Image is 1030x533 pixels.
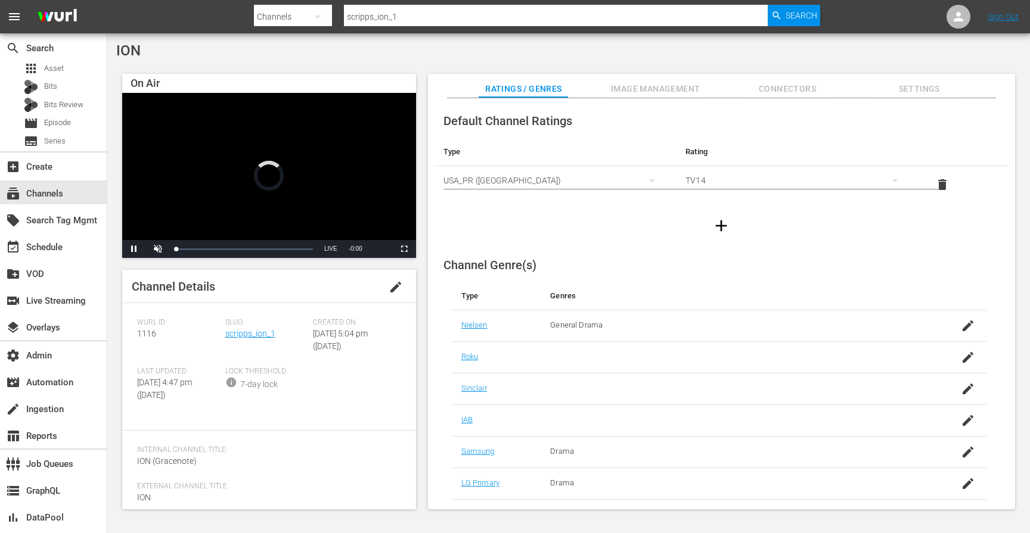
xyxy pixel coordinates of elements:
[225,367,308,376] span: Lock Threshold:
[6,186,20,201] span: Channels
[685,164,908,197] div: TV14
[116,42,141,59] span: ION
[461,415,473,424] a: IAB
[44,135,66,147] span: Series
[443,114,572,128] span: Default Channel Ratings
[461,352,479,361] a: Roku
[137,456,197,466] span: ION (Gracenote)
[7,10,21,24] span: menu
[368,240,392,258] button: Picture-in-Picture
[240,378,278,391] div: 7-day lock
[6,375,20,389] span: Automation
[349,245,350,252] span: -
[874,82,964,96] span: Settings
[24,80,38,94] div: Bits
[137,493,151,502] span: ION
[132,279,215,294] span: Channel Details
[443,164,666,197] div: USA_PR ([GEOGRAPHIC_DATA])
[6,213,20,227] span: Search Tag Mgmt
[225,376,237,388] span: info
[137,482,395,491] span: External Channel Title:
[176,248,313,250] div: Progress Bar
[6,402,20,416] span: Ingestion
[44,80,57,92] span: Bits
[611,82,700,96] span: Image Management
[24,61,38,76] span: Asset
[44,63,64,74] span: Asset
[6,457,20,471] span: Job Queues
[6,484,20,498] span: GraphQL
[324,245,337,252] span: LIVE
[743,82,832,96] span: Connectors
[676,138,918,166] th: Rating
[6,429,20,443] span: Reports
[6,348,20,363] span: Admin
[44,99,83,111] span: Bits Review
[122,93,416,258] div: Video Player
[541,282,927,310] th: Genres
[6,267,20,281] span: VOD
[461,384,487,392] a: Sinclair
[137,329,156,338] span: 1116
[131,77,160,89] span: On Air
[24,98,38,112] div: Bits Review
[392,240,416,258] button: Fullscreen
[443,258,536,272] span: Channel Genre(s)
[6,510,20,525] span: DataPool
[389,280,403,294] span: edit
[29,3,86,31] img: ans4CAIJ8jUAAAAAAAAAAAAAAAAAAAAAAAAgQb4GAAAAAAAAAAAAAAAAAAAAAAAAJMjXAAAAAAAAAAAAAAAAAAAAAAAAgAT5G...
[461,447,495,456] a: Samsung
[452,282,541,310] th: Type
[137,367,219,376] span: Last Updated:
[434,138,676,166] th: Type
[461,320,488,329] a: Nielsen
[225,318,308,328] span: Slug:
[137,318,219,328] span: Wurl ID:
[225,329,275,338] a: scripps_ion_1
[786,5,817,26] span: Search
[988,12,1019,21] a: Sign Out
[146,240,170,258] button: Unmute
[6,240,20,254] span: Schedule
[137,445,395,455] span: Internal Channel Title:
[6,320,20,335] span: Overlays
[24,116,38,130] span: Episode
[928,170,957,199] button: delete
[479,82,568,96] span: Ratings / Genres
[6,41,20,55] span: Search
[381,273,410,301] button: edit
[44,117,71,129] span: Episode
[122,240,146,258] button: Pause
[768,5,820,26] button: Search
[935,177,950,192] span: delete
[319,240,343,258] button: Seek to live, currently behind live
[350,245,362,252] span: 0:00
[24,134,38,148] span: Series
[434,138,1009,203] table: simple table
[313,329,368,351] span: [DATE] 5:04 pm ([DATE])
[313,318,395,328] span: Created On:
[6,160,20,174] span: Create
[137,378,192,400] span: [DATE] 4:47 pm ([DATE])
[461,478,500,487] a: LG Primary
[6,294,20,308] span: Live Streaming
